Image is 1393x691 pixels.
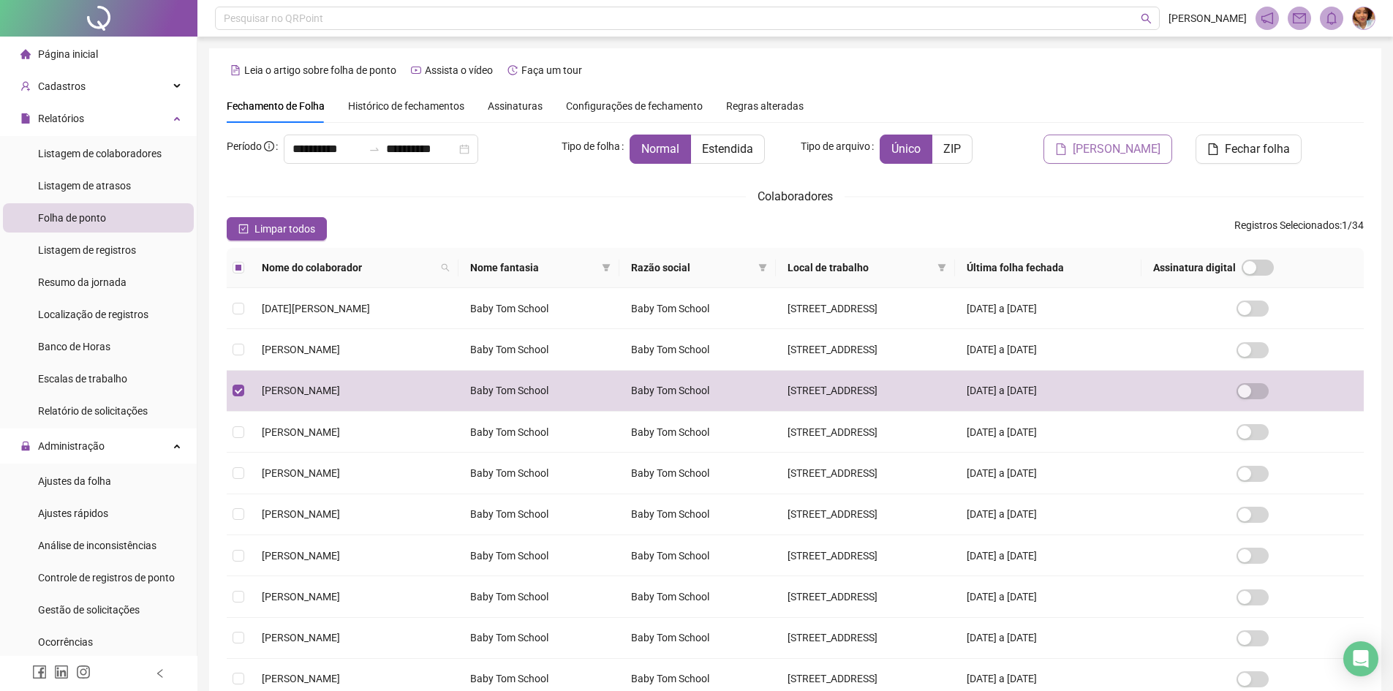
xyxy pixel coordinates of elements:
span: home [20,49,31,59]
span: Assinaturas [488,101,543,111]
span: Tipo de arquivo [801,138,870,154]
span: Ajustes rápidos [38,507,108,519]
span: facebook [32,665,47,679]
td: Baby Tom School [619,576,776,617]
span: instagram [76,665,91,679]
td: Baby Tom School [458,535,619,576]
td: Baby Tom School [458,371,619,412]
span: [PERSON_NAME] [262,550,340,562]
td: Baby Tom School [458,576,619,617]
span: : 1 / 34 [1234,217,1364,241]
span: lock [20,441,31,451]
span: Administração [38,440,105,452]
th: Última folha fechada [955,248,1141,288]
span: [PERSON_NAME] [262,632,340,643]
td: Baby Tom School [458,494,619,535]
span: Nome fantasia [470,260,595,276]
td: [STREET_ADDRESS] [776,329,955,370]
span: file [1055,143,1067,155]
button: [PERSON_NAME] [1043,135,1172,164]
td: Baby Tom School [458,412,619,453]
td: [DATE] a [DATE] [955,535,1141,576]
span: Controle de registros de ponto [38,572,175,584]
span: search [441,263,450,272]
span: history [507,65,518,75]
span: Local de trabalho [788,260,932,276]
span: info-circle [264,141,274,151]
span: to [369,143,380,155]
span: file [20,113,31,124]
span: Ajustes da folha [38,475,111,487]
span: user-add [20,81,31,91]
span: file-text [230,65,241,75]
span: Fechar folha [1225,140,1290,158]
td: Baby Tom School [458,453,619,494]
span: [PERSON_NAME] [1073,140,1160,158]
span: filter [758,263,767,272]
span: youtube [411,65,421,75]
span: Registros Selecionados [1234,219,1340,231]
span: [PERSON_NAME] [262,426,340,438]
span: [DATE][PERSON_NAME] [262,303,370,314]
td: Baby Tom School [619,329,776,370]
td: Baby Tom School [619,535,776,576]
span: Limpar todos [254,221,315,237]
span: Configurações de fechamento [566,101,703,111]
span: [PERSON_NAME] [262,508,340,520]
span: linkedin [54,665,69,679]
td: Baby Tom School [458,288,619,329]
span: Razão social [631,260,752,276]
span: Faça um tour [521,64,582,76]
td: [STREET_ADDRESS] [776,288,955,329]
span: Fechamento de Folha [227,100,325,112]
td: [DATE] a [DATE] [955,371,1141,412]
span: Página inicial [38,48,98,60]
td: [STREET_ADDRESS] [776,371,955,412]
td: Baby Tom School [458,329,619,370]
td: [STREET_ADDRESS] [776,618,955,659]
span: Cadastros [38,80,86,92]
td: Baby Tom School [619,618,776,659]
button: Fechar folha [1196,135,1302,164]
button: Limpar todos [227,217,327,241]
td: [DATE] a [DATE] [955,453,1141,494]
td: Baby Tom School [619,288,776,329]
span: Relatórios [38,113,84,124]
span: Localização de registros [38,309,148,320]
td: Baby Tom School [619,453,776,494]
span: Leia o artigo sobre folha de ponto [244,64,396,76]
span: Listagem de registros [38,244,136,256]
img: 81251 [1353,7,1375,29]
span: swap-right [369,143,380,155]
span: Escalas de trabalho [38,373,127,385]
span: Tipo de folha [562,138,620,154]
span: [PERSON_NAME] [262,344,340,355]
td: [STREET_ADDRESS] [776,535,955,576]
span: [PERSON_NAME] [1169,10,1247,26]
span: bell [1325,12,1338,25]
span: Gestão de solicitações [38,604,140,616]
td: [STREET_ADDRESS] [776,576,955,617]
span: Estendida [702,142,753,156]
span: ZIP [943,142,961,156]
td: [DATE] a [DATE] [955,576,1141,617]
span: Listagem de atrasos [38,180,131,192]
span: left [155,668,165,679]
span: file [1207,143,1219,155]
td: [STREET_ADDRESS] [776,453,955,494]
span: filter [937,263,946,272]
td: Baby Tom School [619,412,776,453]
span: [PERSON_NAME] [262,591,340,603]
span: Folha de ponto [38,212,106,224]
span: Assinatura digital [1153,260,1236,276]
span: mail [1293,12,1306,25]
span: [PERSON_NAME] [262,385,340,396]
span: filter [935,257,949,279]
span: Banco de Horas [38,341,110,352]
td: [DATE] a [DATE] [955,329,1141,370]
span: Período [227,140,262,152]
span: [PERSON_NAME] [262,673,340,684]
span: check-square [238,224,249,234]
span: [PERSON_NAME] [262,467,340,479]
span: Assista o vídeo [425,64,493,76]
